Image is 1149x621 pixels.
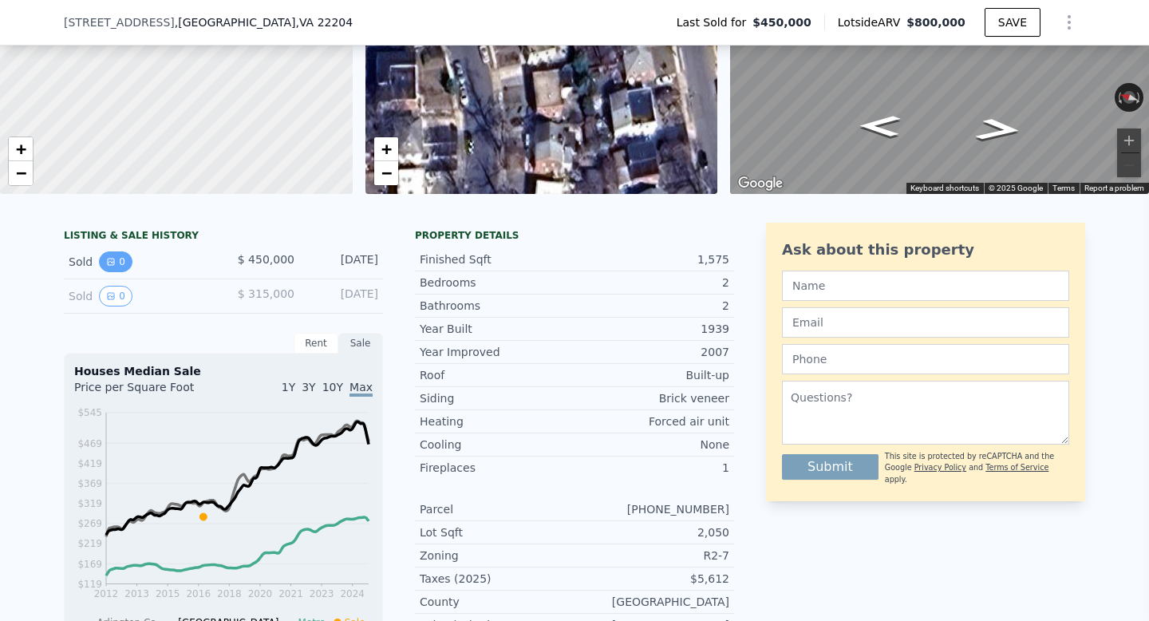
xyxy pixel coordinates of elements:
[9,137,33,161] a: Zoom in
[574,571,729,587] div: $5,612
[302,381,315,394] span: 3Y
[64,229,383,245] div: LISTING & SALE HISTORY
[420,275,574,291] div: Bedrooms
[1053,6,1085,38] button: Show Options
[99,286,132,307] button: View historical data
[374,137,398,161] a: Zoom in
[1084,184,1144,192] a: Report a problem
[420,413,574,429] div: Heating
[574,321,729,337] div: 1939
[914,463,966,472] a: Privacy Policy
[906,16,965,29] span: $800,000
[77,559,102,570] tspan: $169
[415,229,734,242] div: Property details
[338,333,383,354] div: Sale
[956,113,1041,146] path: Go South, S Ivy St
[69,251,211,272] div: Sold
[838,14,906,30] span: Lotside ARV
[782,307,1069,338] input: Email
[574,390,729,406] div: Brick veneer
[77,498,102,509] tspan: $319
[1117,129,1141,152] button: Zoom in
[74,363,373,379] div: Houses Median Sale
[94,588,119,599] tspan: 2012
[420,594,574,610] div: County
[574,548,729,564] div: R2-7
[217,588,242,599] tspan: 2018
[574,594,729,610] div: [GEOGRAPHIC_DATA]
[1052,184,1075,192] a: Terms (opens in new tab)
[307,286,378,307] div: [DATE]
[1117,153,1141,177] button: Zoom out
[381,139,391,159] span: +
[175,14,353,30] span: , [GEOGRAPHIC_DATA]
[1114,87,1145,107] button: Reset the view
[310,588,334,599] tspan: 2023
[1115,83,1123,112] button: Rotate counterclockwise
[420,344,574,360] div: Year Improved
[989,184,1043,192] span: © 2025 Google
[77,579,102,590] tspan: $119
[322,381,343,394] span: 10Y
[186,588,211,599] tspan: 2016
[16,163,26,183] span: −
[574,298,729,314] div: 2
[734,173,787,194] a: Open this area in Google Maps (opens a new window)
[9,161,33,185] a: Zoom out
[124,588,149,599] tspan: 2013
[574,524,729,540] div: 2,050
[420,298,574,314] div: Bathrooms
[985,463,1048,472] a: Terms of Service
[77,478,102,489] tspan: $369
[77,538,102,549] tspan: $219
[1135,83,1144,112] button: Rotate clockwise
[420,390,574,406] div: Siding
[340,588,365,599] tspan: 2024
[574,460,729,476] div: 1
[248,588,273,599] tspan: 2020
[985,8,1040,37] button: SAVE
[574,344,729,360] div: 2007
[381,163,391,183] span: −
[910,183,979,194] button: Keyboard shortcuts
[574,275,729,291] div: 2
[782,344,1069,374] input: Phone
[420,251,574,267] div: Finished Sqft
[420,460,574,476] div: Fireplaces
[77,458,102,469] tspan: $419
[420,524,574,540] div: Lot Sqft
[842,110,918,141] path: Go North, S Ivy St
[574,413,729,429] div: Forced air unit
[294,333,338,354] div: Rent
[16,139,26,159] span: +
[782,271,1069,301] input: Name
[885,451,1069,485] div: This site is protected by reCAPTCHA and the Google and apply.
[77,438,102,449] tspan: $469
[64,14,175,30] span: [STREET_ADDRESS]
[307,251,378,272] div: [DATE]
[574,437,729,453] div: None
[782,239,1069,261] div: Ask about this property
[574,251,729,267] div: 1,575
[349,381,373,397] span: Max
[374,161,398,185] a: Zoom out
[734,173,787,194] img: Google
[278,588,303,599] tspan: 2021
[420,321,574,337] div: Year Built
[69,286,211,307] div: Sold
[752,14,811,30] span: $450,000
[74,379,223,405] div: Price per Square Foot
[574,367,729,383] div: Built-up
[574,501,729,517] div: [PHONE_NUMBER]
[99,251,132,272] button: View historical data
[295,16,353,29] span: , VA 22204
[282,381,295,394] span: 1Y
[420,437,574,453] div: Cooling
[77,518,102,529] tspan: $269
[420,501,574,517] div: Parcel
[782,454,879,480] button: Submit
[156,588,180,599] tspan: 2015
[420,571,574,587] div: Taxes (2025)
[77,407,102,418] tspan: $545
[677,14,753,30] span: Last Sold for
